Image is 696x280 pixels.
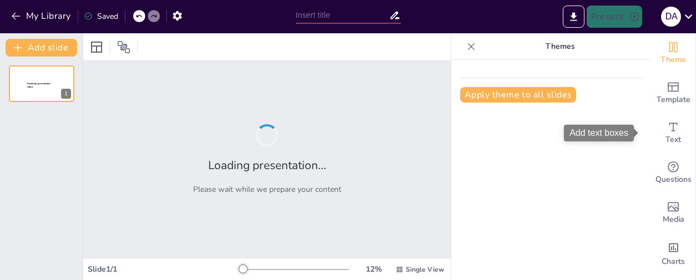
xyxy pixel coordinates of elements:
[193,184,341,195] p: Please wait while we prepare your content
[406,265,444,274] span: Single View
[662,256,685,268] span: Charts
[665,134,681,146] span: Text
[8,7,75,25] button: My Library
[296,7,389,23] input: Insert title
[117,40,130,54] span: Position
[27,83,51,89] span: Sendsteps presentation editor
[651,153,695,193] div: Get real-time input from your audience
[208,157,326,173] h2: Loading presentation...
[564,125,634,141] div: Add text boxes
[651,193,695,233] div: Add images, graphics, shapes or video
[661,7,681,27] div: D A
[657,94,690,106] span: Template
[587,6,642,28] button: Present
[651,33,695,73] div: Change the overall theme
[655,174,692,186] span: Questions
[88,38,105,56] div: Layout
[9,65,74,102] div: 1
[61,89,71,99] div: 1
[88,264,243,274] div: Slide 1 / 1
[6,39,77,57] button: Add slide
[651,233,695,273] div: Add charts and graphs
[84,11,118,22] div: Saved
[651,113,695,153] div: Add text boxes
[651,73,695,113] div: Add ready made slides
[660,54,686,66] span: Theme
[460,87,576,103] button: Apply theme to all slides
[661,6,681,28] button: D A
[663,213,684,226] span: Media
[480,33,640,60] p: Themes
[563,6,584,28] button: Export to PowerPoint
[360,264,387,274] div: 12 %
